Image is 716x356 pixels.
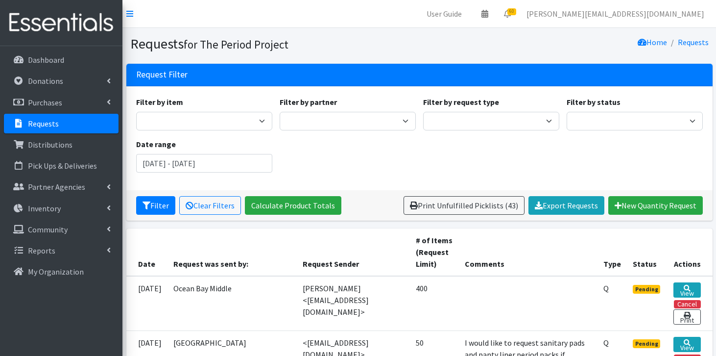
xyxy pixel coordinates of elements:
a: 60 [496,4,519,24]
a: User Guide [419,4,470,24]
a: My Organization [4,262,119,281]
a: View [673,337,700,352]
h3: Request Filter [136,70,188,80]
label: Filter by partner [280,96,337,108]
td: Ocean Bay Middle [167,276,297,331]
th: Date [126,229,167,276]
a: New Quantity Request [608,196,703,215]
th: Request Sender [297,229,410,276]
label: Filter by status [567,96,621,108]
abbr: Quantity [603,283,609,293]
a: Purchases [4,93,119,112]
a: Distributions [4,135,119,154]
th: Actions [668,229,712,276]
p: Reports [28,246,55,255]
img: HumanEssentials [4,6,119,39]
h1: Requests [130,35,416,52]
span: Pending [633,285,661,294]
a: Community [4,220,119,239]
td: [DATE] [126,276,167,331]
a: Clear Filters [179,196,241,215]
a: Inventory [4,199,119,218]
p: Pick Ups & Deliveries [28,161,97,171]
p: Donations [28,76,63,86]
p: Requests [28,119,59,128]
p: Purchases [28,98,62,107]
th: Comments [459,229,597,276]
a: Calculate Product Totals [245,196,341,215]
a: Donations [4,71,119,91]
th: Request was sent by: [167,229,297,276]
button: Filter [136,196,175,215]
p: Community [28,225,68,234]
span: Pending [633,339,661,348]
p: Distributions [28,140,72,150]
a: Requests [678,37,709,47]
a: Print Unfulfilled Picklists (43) [404,196,525,215]
th: Type [597,229,627,276]
a: Partner Agencies [4,177,119,197]
td: 400 [410,276,459,331]
p: Partner Agencies [28,182,85,192]
a: Requests [4,114,119,133]
a: Export Requests [528,196,604,215]
a: Print [673,309,700,325]
a: Home [638,37,667,47]
a: Reports [4,241,119,260]
th: # of Items (Request Limit) [410,229,459,276]
input: January 1, 2011 - December 31, 2011 [136,154,272,173]
label: Date range [136,138,176,150]
a: Pick Ups & Deliveries [4,156,119,176]
a: [PERSON_NAME][EMAIL_ADDRESS][DOMAIN_NAME] [519,4,712,24]
a: View [673,282,700,298]
abbr: Quantity [603,338,609,348]
button: Cancel [674,300,701,308]
a: Dashboard [4,50,119,70]
small: for The Period Project [184,37,288,51]
th: Status [627,229,668,276]
p: Dashboard [28,55,64,65]
label: Filter by request type [423,96,499,108]
td: [PERSON_NAME] <[EMAIL_ADDRESS][DOMAIN_NAME]> [297,276,410,331]
p: My Organization [28,267,84,277]
p: Inventory [28,203,61,213]
span: 60 [507,8,516,15]
label: Filter by item [136,96,183,108]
